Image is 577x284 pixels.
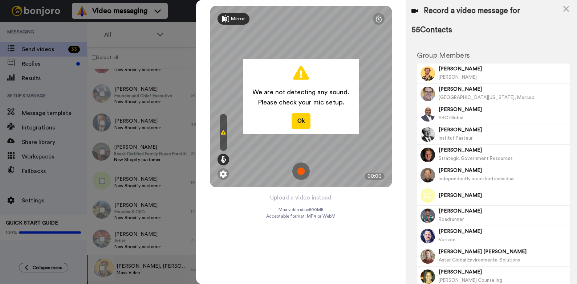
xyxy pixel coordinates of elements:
span: Acceptable format: MP4 or WebM [266,213,336,219]
img: Image of Christa Brooks [420,269,435,284]
span: Strategic Government Resources [439,156,513,161]
span: Roadrunner [439,217,464,222]
img: Image of Scott Campbell [420,229,435,243]
button: Ok [292,113,310,129]
img: Image of Dennis Springer [420,107,435,122]
img: Image of Jean Changeux [420,127,435,142]
img: Image of Matthew Shelley [420,66,435,81]
span: SBC Global [439,115,463,120]
span: [PERSON_NAME] [439,75,477,79]
span: [PERSON_NAME] [439,268,568,276]
span: [PERSON_NAME] [439,228,568,235]
span: Verizon [439,237,455,242]
img: Image of Kevin Knutson [420,148,435,162]
span: [PERSON_NAME] [439,207,568,215]
span: [PERSON_NAME] Counseling [439,278,502,283]
span: [GEOGRAPHIC_DATA][US_STATE], Merced [439,95,535,100]
span: [PERSON_NAME] [PERSON_NAME] [439,248,568,255]
img: ic_record_start.svg [292,162,310,180]
span: Aster Global Environmental Solutions [439,258,520,262]
img: Image of JOHN BURHOE [420,168,435,182]
span: We are not detecting any sound. [252,87,349,97]
img: Image of Dustin Kleckner [420,87,435,101]
span: [PERSON_NAME] [439,106,568,113]
span: Max video size: 500 MB [279,207,324,213]
span: [PERSON_NAME] [439,65,568,73]
img: Image of Mansfield Fisher [420,249,435,264]
span: Institut Pasteur [439,136,473,140]
img: Image of Linda C Roy [420,188,435,203]
span: [PERSON_NAME] [439,86,568,93]
span: Independently identified individual [439,176,515,181]
span: [PERSON_NAME] [439,192,568,199]
div: 00:00 [365,173,385,180]
button: Upload a video instead [268,193,334,202]
span: [PERSON_NAME] [439,147,568,154]
h2: Group Members [417,52,570,59]
img: ic_gear.svg [220,170,227,178]
img: Image of Karen Fellenstein [420,209,435,223]
span: Please check your mic setup. [252,97,349,107]
span: [PERSON_NAME] [439,167,568,174]
span: [PERSON_NAME] [439,126,568,133]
